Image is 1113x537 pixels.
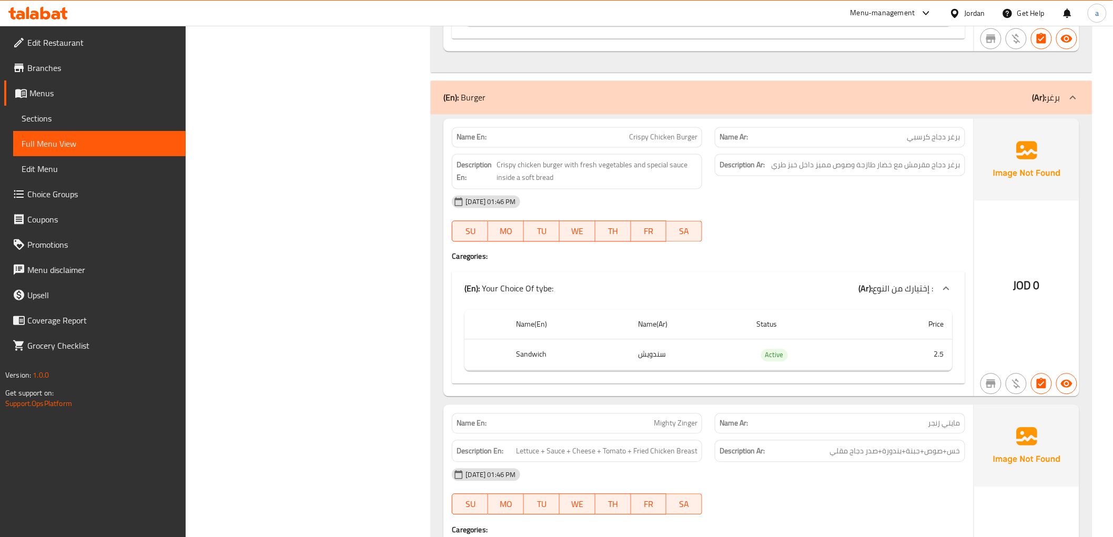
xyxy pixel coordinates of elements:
[27,188,177,200] span: Choice Groups
[452,251,965,262] h4: Caregories:
[27,264,177,276] span: Menu disclaimer
[27,213,177,226] span: Coupons
[600,497,627,512] span: TH
[720,132,748,143] strong: Name Ar:
[907,132,960,143] span: برغر دجاج كرسبي
[516,445,697,458] span: Lettuce + Sauce + Cheese + Tomato + Fried Chicken Breast
[13,106,186,131] a: Sections
[830,445,960,458] span: خس+صوص+جبنة+بندورة+صدر دجاج مقلي
[22,163,177,175] span: Edit Menu
[720,445,765,458] strong: Description Ar:
[600,224,627,239] span: TH
[461,470,520,480] span: [DATE] 01:46 PM
[1031,373,1052,394] button: Has choices
[443,92,485,104] p: Burger
[1056,28,1077,49] button: Available
[720,418,748,429] strong: Name Ar:
[528,224,555,239] span: TU
[1095,7,1099,19] span: a
[508,340,630,371] th: Sandwich
[33,368,49,382] span: 1.0.0
[720,159,765,172] strong: Description Ar:
[871,340,953,371] td: 2.5
[671,497,698,512] span: SA
[666,494,702,515] button: SA
[4,333,186,358] a: Grocery Checklist
[443,90,459,106] b: (En):
[1006,373,1027,394] button: Purchased item
[1014,276,1031,296] span: JOD
[457,159,494,185] strong: Description En:
[524,221,560,242] button: TU
[4,30,186,55] a: Edit Restaurant
[27,238,177,251] span: Promotions
[1031,28,1052,49] button: Has choices
[666,221,702,242] button: SA
[965,7,985,19] div: Jordan
[452,525,965,535] h4: Caregories:
[1033,92,1060,104] p: برغر
[457,418,487,429] strong: Name En:
[748,310,871,340] th: Status
[4,207,186,232] a: Coupons
[564,224,591,239] span: WE
[4,80,186,106] a: Menus
[524,494,560,515] button: TU
[654,418,697,429] span: Mighty Zinger
[928,418,960,429] span: مايتي زنجر
[761,349,788,362] div: Active
[1034,276,1040,296] span: 0
[29,87,177,99] span: Menus
[974,405,1079,487] img: Ae5nvW7+0k+MAAAAAElFTkSuQmCC
[457,445,503,458] strong: Description En:
[635,224,663,239] span: FR
[564,497,591,512] span: WE
[457,497,484,512] span: SU
[457,132,487,143] strong: Name En:
[452,494,488,515] button: SU
[631,221,667,242] button: FR
[464,282,553,295] p: Your Choice Of tybe:
[492,224,520,239] span: MO
[4,232,186,257] a: Promotions
[431,81,1091,115] div: (En): Burger(Ar):برغر
[631,494,667,515] button: FR
[27,339,177,352] span: Grocery Checklist
[4,55,186,80] a: Branches
[595,494,631,515] button: TH
[27,62,177,74] span: Branches
[488,221,524,242] button: MO
[4,257,186,282] a: Menu disclaimer
[859,281,873,297] b: (Ar):
[974,119,1079,201] img: Ae5nvW7+0k+MAAAAAElFTkSuQmCC
[560,221,595,242] button: WE
[22,137,177,150] span: Full Menu View
[1006,28,1027,49] button: Purchased item
[4,282,186,308] a: Upsell
[871,310,953,340] th: Price
[5,386,54,400] span: Get support on:
[630,340,748,371] td: سندويش
[772,159,960,172] span: برغر دجاج مقرمش مع خضار طازجة وصوص مميز داخل خبز طري
[13,131,186,156] a: Full Menu View
[461,197,520,207] span: [DATE] 01:46 PM
[452,272,965,306] div: (En): Your Choice Of tybe:(Ar):إختيارك من النوع :
[595,221,631,242] button: TH
[452,221,488,242] button: SU
[671,224,698,239] span: SA
[27,289,177,301] span: Upsell
[22,112,177,125] span: Sections
[629,132,697,143] span: Crispy Chicken Burger
[13,156,186,181] a: Edit Menu
[464,310,952,371] table: choices table
[27,314,177,327] span: Coverage Report
[980,28,1001,49] button: Not branch specific item
[851,7,915,19] div: Menu-management
[528,497,555,512] span: TU
[4,181,186,207] a: Choice Groups
[761,349,788,361] span: Active
[1056,373,1077,394] button: Available
[635,497,663,512] span: FR
[5,368,31,382] span: Version:
[5,397,72,410] a: Support.OpsPlatform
